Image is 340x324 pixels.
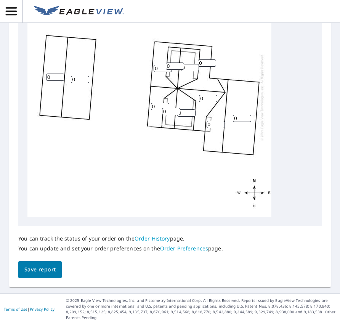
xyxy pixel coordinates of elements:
a: Order Preferences [160,245,208,252]
span: Save report [24,265,56,274]
p: | [4,307,55,311]
button: Save report [18,261,62,278]
a: Privacy Policy [30,306,55,312]
img: EV Logo [34,6,124,17]
a: Terms of Use [4,306,27,312]
a: EV Logo [29,1,128,22]
a: Order History [135,235,170,242]
p: You can track the status of your order on the page. [18,235,223,242]
p: © 2025 Eagle View Technologies, Inc. and Pictometry International Corp. All Rights Reserved. Repo... [66,298,336,321]
p: You can update and set your order preferences on the page. [18,245,223,252]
